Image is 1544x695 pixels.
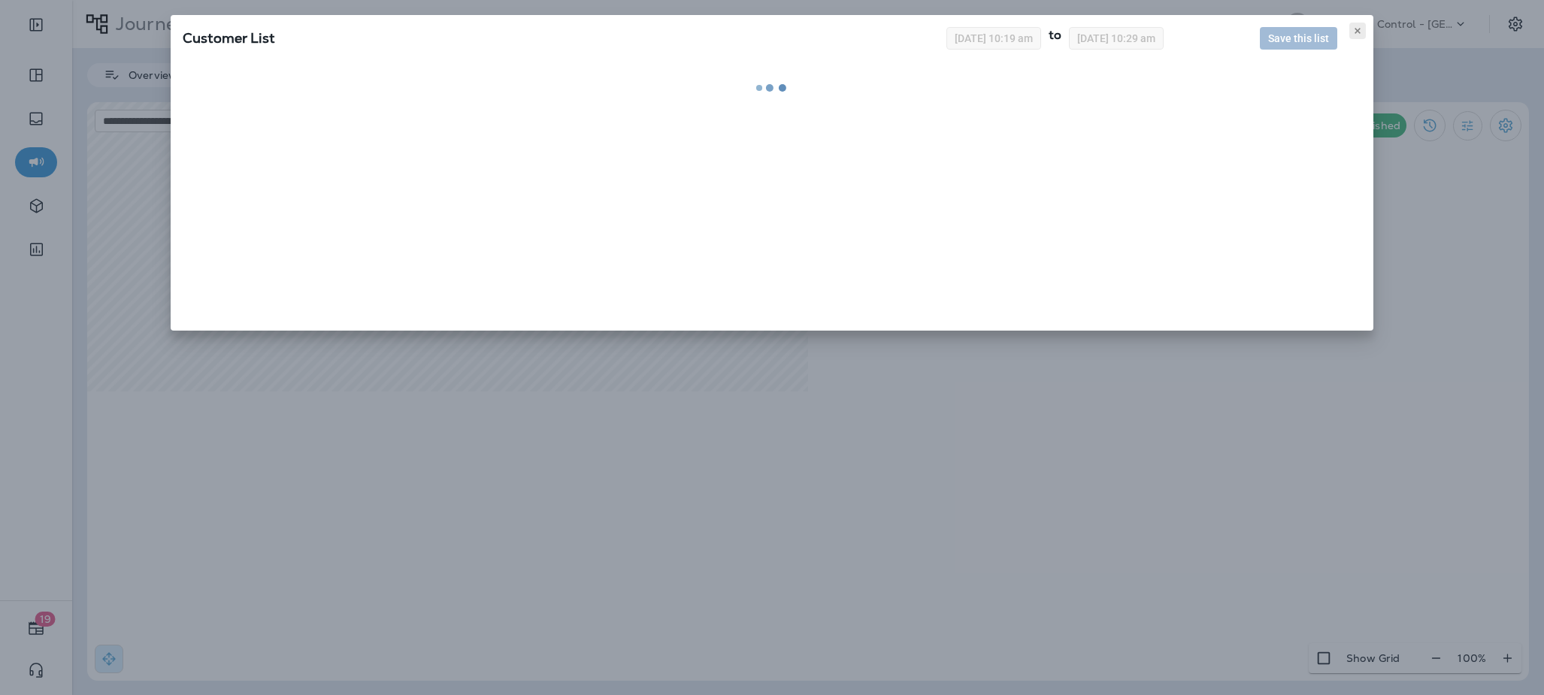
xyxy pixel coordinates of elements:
[1069,27,1164,50] button: [DATE] 10:29 am
[1077,33,1155,44] span: [DATE] 10:29 am
[1041,27,1069,50] div: to
[1260,27,1337,50] button: Save this list
[1268,33,1329,44] span: Save this list
[183,29,274,47] span: SQL
[955,33,1033,44] span: [DATE] 10:19 am
[946,27,1041,50] button: [DATE] 10:19 am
